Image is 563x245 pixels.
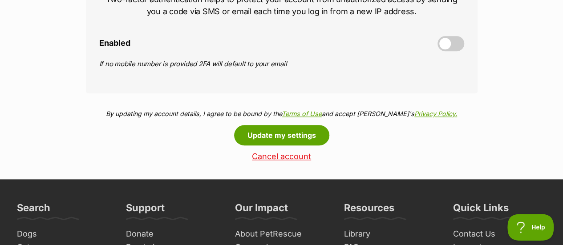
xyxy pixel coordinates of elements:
button: Update my settings [234,125,329,145]
a: Donate [122,227,223,241]
h3: Search [17,201,50,219]
h3: Quick Links [453,201,509,219]
span: Enabled [99,39,130,48]
p: If no mobile number is provided 2FA will default to your email [99,59,464,69]
h3: Our Impact [235,201,288,219]
iframe: Help Scout Beacon - Open [507,214,554,241]
a: Dogs [13,227,113,241]
a: Terms of Use [282,110,322,117]
a: Privacy Policy. [414,110,457,117]
p: By updating my account details, I agree to be bound by the and accept [PERSON_NAME]'s [86,109,478,118]
h3: Support [126,201,165,219]
a: Cancel account [86,152,478,161]
a: About PetRescue [231,227,332,241]
a: Contact Us [450,227,550,241]
h3: Resources [344,201,394,219]
a: Library [340,227,441,241]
